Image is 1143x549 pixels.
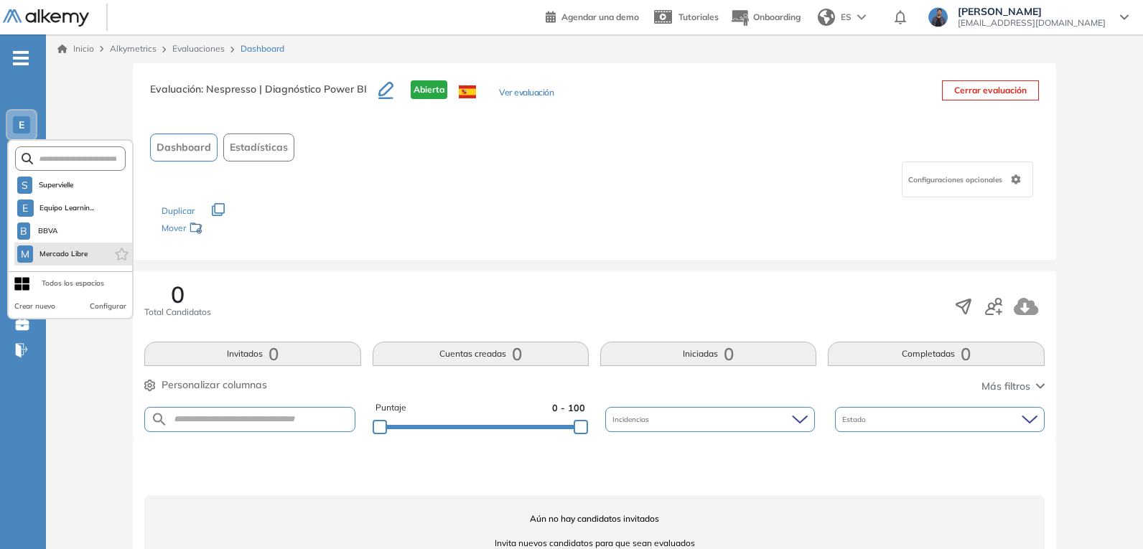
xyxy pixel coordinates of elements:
[90,301,126,312] button: Configurar
[375,401,406,415] span: Puntaje
[162,216,305,243] div: Mover
[22,202,28,214] span: E
[162,377,267,393] span: Personalizar columnas
[981,379,1030,394] span: Más filtros
[157,140,211,155] span: Dashboard
[22,179,28,191] span: S
[958,17,1106,29] span: [EMAIL_ADDRESS][DOMAIN_NAME]
[172,43,225,54] a: Evaluaciones
[605,407,815,432] div: Incidencias
[678,11,719,22] span: Tutoriales
[21,248,29,260] span: M
[552,401,585,415] span: 0 - 100
[753,11,801,22] span: Onboarding
[14,301,55,312] button: Crear nuevo
[150,133,218,161] button: Dashboard
[908,174,1005,185] span: Configuraciones opcionales
[981,379,1045,394] button: Más filtros
[57,42,94,55] a: Inicio
[600,342,816,366] button: Iniciadas0
[835,407,1045,432] div: Estado
[958,6,1106,17] span: [PERSON_NAME]
[459,85,476,98] img: ESP
[546,7,639,24] a: Agendar una demo
[144,512,1044,525] span: Aún no hay candidatos invitados
[19,119,24,131] span: E
[818,9,835,26] img: world
[162,205,195,216] span: Duplicar
[171,283,185,306] span: 0
[561,11,639,22] span: Agendar una demo
[241,42,284,55] span: Dashboard
[841,11,852,24] span: ES
[151,410,168,428] img: SEARCH_ALT
[842,414,869,425] span: Estado
[144,306,211,319] span: Total Candidatos
[373,342,589,366] button: Cuentas creadas0
[828,342,1044,366] button: Completadas0
[38,179,75,191] span: Supervielle
[42,278,104,289] div: Todos los espacios
[223,133,294,161] button: Estadísticas
[230,140,288,155] span: Estadísticas
[411,80,447,99] span: Abierta
[110,43,157,54] span: Alkymetrics
[39,248,88,260] span: Mercado Libre
[942,80,1039,100] button: Cerrar evaluación
[3,9,89,27] img: Logo
[730,2,801,33] button: Onboarding
[39,202,95,214] span: Equipo Learnin...
[201,83,367,95] span: : Nespresso | Diagnóstico Power BI
[150,80,378,111] h3: Evaluación
[144,377,267,393] button: Personalizar columnas
[13,57,29,60] i: -
[902,161,1033,197] div: Configuraciones opcionales
[612,414,652,425] span: Incidencias
[499,86,554,101] button: Ver evaluación
[36,225,60,237] span: BBVA
[144,342,360,366] button: Invitados0
[20,225,27,237] span: B
[857,14,866,20] img: arrow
